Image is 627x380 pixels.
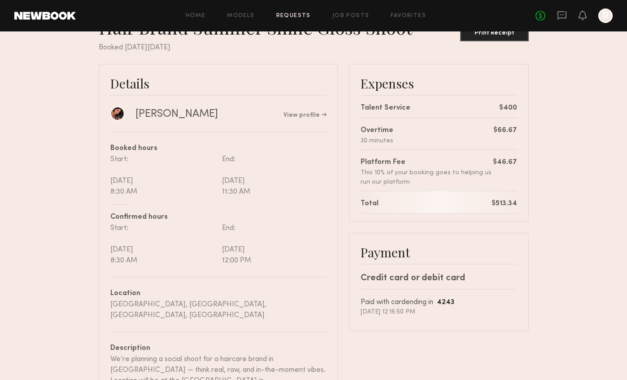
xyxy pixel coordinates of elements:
button: Print Receipt [460,23,529,41]
div: Paid with card ending in [361,297,517,308]
div: Description [110,343,327,354]
a: Job Posts [332,13,370,19]
div: $513.34 [492,199,517,209]
div: $400 [499,103,517,114]
div: Expenses [361,75,517,91]
div: Print Receipt [464,30,525,36]
div: [DATE] 12:16:50 PM [361,308,517,316]
a: Favorites [391,13,426,19]
div: Start: [DATE] 8:30 AM [110,223,218,266]
div: Credit card or debit card [361,272,517,285]
a: Requests [276,13,311,19]
div: $46.67 [493,157,517,168]
div: Start: [DATE] 8:30 AM [110,154,218,197]
div: Confirmed hours [110,212,327,223]
div: This 10% of your booking goes to helping us run our platform [361,168,493,187]
div: Booked hours [110,143,327,154]
div: Talent Service [361,103,410,114]
div: Platform Fee [361,157,493,168]
a: Home [186,13,206,19]
div: End: [DATE] 11:30 AM [218,154,327,197]
div: End: [DATE] 12:00 PM [218,223,327,266]
div: Overtime [361,125,393,136]
a: Models [227,13,254,19]
div: $66.67 [493,125,517,136]
div: Details [110,75,327,91]
div: Booked [DATE][DATE] [99,42,529,53]
a: View profile [283,112,327,119]
div: [PERSON_NAME] [135,107,218,121]
div: [GEOGRAPHIC_DATA], [GEOGRAPHIC_DATA], [GEOGRAPHIC_DATA], [GEOGRAPHIC_DATA] [110,299,327,321]
div: Payment [361,244,517,260]
b: 4243 [437,299,454,306]
a: R [598,9,613,23]
div: Total [361,199,379,209]
div: 30 minutes [361,136,393,146]
div: Location [110,288,327,299]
